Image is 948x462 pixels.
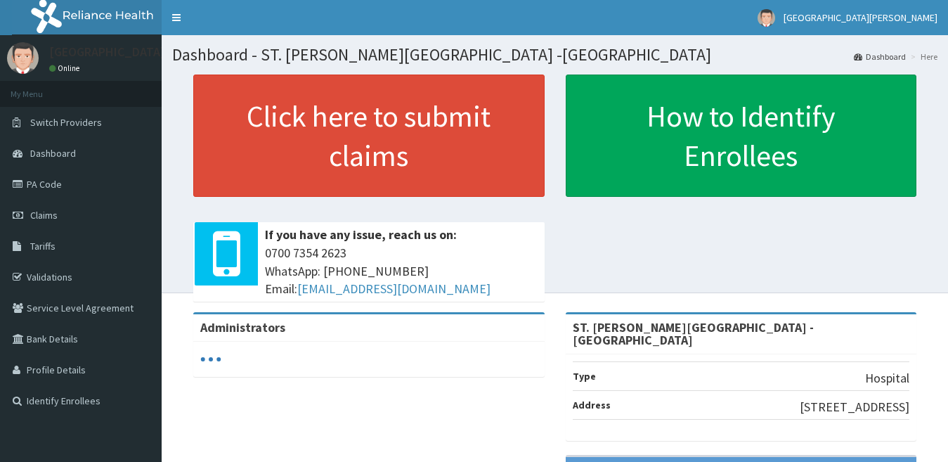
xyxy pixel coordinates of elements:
[758,9,775,27] img: User Image
[30,147,76,160] span: Dashboard
[907,51,937,63] li: Here
[30,240,56,252] span: Tariffs
[566,75,917,197] a: How to Identify Enrollees
[49,63,83,73] a: Online
[297,281,491,297] a: [EMAIL_ADDRESS][DOMAIN_NAME]
[30,209,58,222] span: Claims
[172,46,937,64] h1: Dashboard - ST. [PERSON_NAME][GEOGRAPHIC_DATA] -[GEOGRAPHIC_DATA]
[854,51,906,63] a: Dashboard
[7,42,39,74] img: User Image
[200,349,221,370] svg: audio-loading
[265,244,538,298] span: 0700 7354 2623 WhatsApp: [PHONE_NUMBER] Email:
[573,370,596,383] b: Type
[800,398,909,416] p: [STREET_ADDRESS]
[265,226,457,243] b: If you have any issue, reach us on:
[193,75,545,197] a: Click here to submit claims
[200,319,285,335] b: Administrators
[784,11,937,24] span: [GEOGRAPHIC_DATA][PERSON_NAME]
[865,369,909,387] p: Hospital
[573,399,611,411] b: Address
[30,116,102,129] span: Switch Providers
[573,319,814,348] strong: ST. [PERSON_NAME][GEOGRAPHIC_DATA] -[GEOGRAPHIC_DATA]
[49,46,257,58] p: [GEOGRAPHIC_DATA][PERSON_NAME]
